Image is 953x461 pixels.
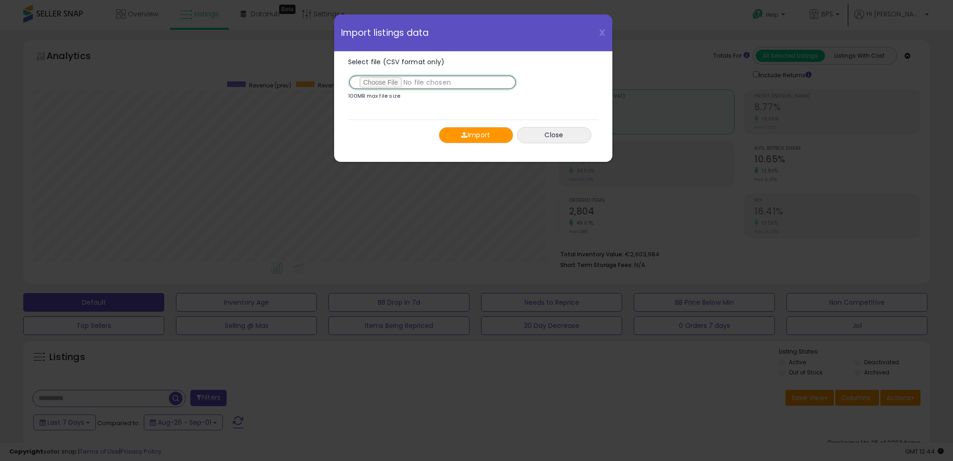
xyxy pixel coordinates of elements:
p: 100MB max file size [348,94,401,99]
span: Import listings data [341,28,429,37]
button: Close [517,127,591,143]
span: Select file (CSV format only) [348,57,445,67]
button: Import [439,127,513,143]
span: X [599,26,605,39]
